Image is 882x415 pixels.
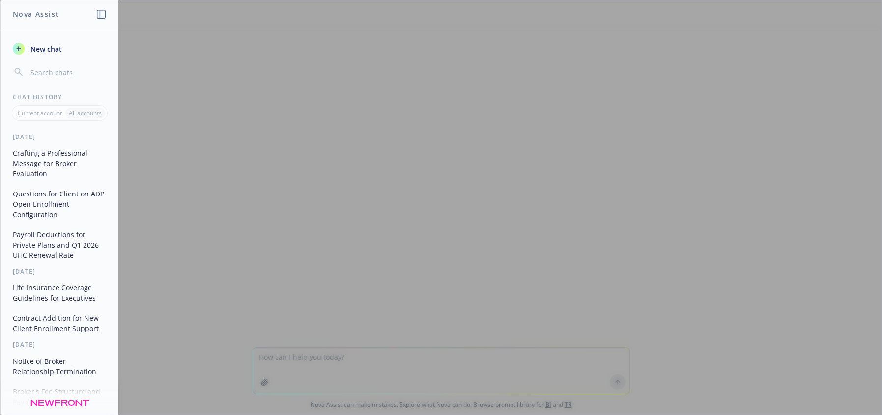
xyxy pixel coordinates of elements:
[69,109,102,117] p: All accounts
[9,279,111,306] button: Life Insurance Coverage Guidelines for Executives
[1,93,118,101] div: Chat History
[28,44,62,54] span: New chat
[1,133,118,141] div: [DATE]
[9,40,111,57] button: New chat
[13,9,59,19] h1: Nova Assist
[18,109,62,117] p: Current account
[9,226,111,263] button: Payroll Deductions for Private Plans and Q1 2026 UHC Renewal Rate
[9,145,111,182] button: Crafting a Professional Message for Broker Evaluation
[28,65,107,79] input: Search chats
[9,186,111,222] button: Questions for Client on ADP Open Enrollment Configuration
[1,340,118,349] div: [DATE]
[1,267,118,276] div: [DATE]
[9,353,111,380] button: Notice of Broker Relationship Termination
[9,310,111,336] button: Contract Addition for New Client Enrollment Support
[9,384,111,410] button: Broker's Fee Structure and Payment Summary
